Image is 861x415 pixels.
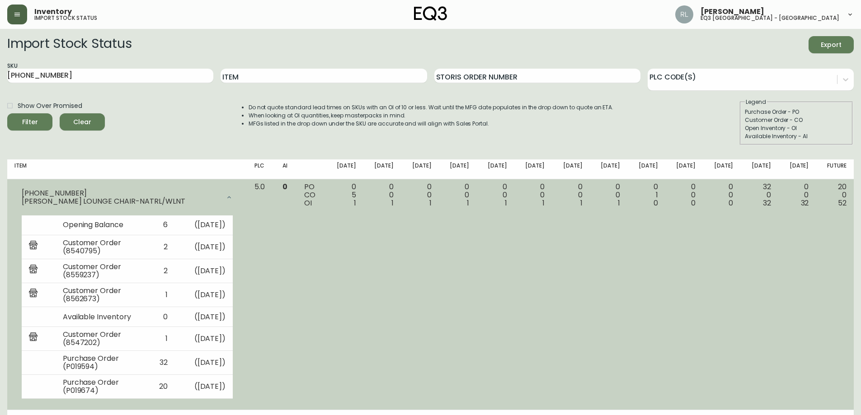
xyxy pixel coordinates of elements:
[146,283,175,307] td: 1
[476,159,514,179] th: [DATE]
[838,198,847,208] span: 52
[56,259,146,283] td: Customer Order (8559237)
[467,198,469,208] span: 1
[665,159,702,179] th: [DATE]
[745,108,848,116] div: Purchase Order - PO
[816,39,847,51] span: Export
[597,183,620,207] div: 0 0
[514,159,552,179] th: [DATE]
[175,235,233,259] td: ( [DATE] )
[29,332,38,343] img: retail_report.svg
[146,259,175,283] td: 2
[175,327,233,351] td: ( [DATE] )
[275,159,297,179] th: AI
[67,117,98,128] span: Clear
[34,8,72,15] span: Inventory
[146,307,175,327] td: 0
[325,159,363,179] th: [DATE]
[627,159,665,179] th: [DATE]
[542,198,545,208] span: 1
[333,183,356,207] div: 0 5
[745,116,848,124] div: Customer Order - CO
[56,307,146,327] td: Available Inventory
[29,265,38,275] img: retail_report.svg
[304,183,319,207] div: PO CO
[745,124,848,132] div: Open Inventory - OI
[56,283,146,307] td: Customer Order (8562673)
[408,183,431,207] div: 0 0
[823,183,847,207] div: 20 0
[7,159,247,179] th: Item
[363,159,401,179] th: [DATE]
[175,215,233,235] td: ( [DATE] )
[809,36,854,53] button: Export
[505,198,507,208] span: 1
[522,183,545,207] div: 0 0
[146,351,175,375] td: 32
[763,198,771,208] span: 32
[745,132,848,140] div: Available Inventory - AI
[559,183,582,207] div: 0 0
[247,159,275,179] th: PLC
[672,183,695,207] div: 0 0
[29,241,38,252] img: retail_report.svg
[414,6,447,21] img: logo
[146,215,175,235] td: 6
[801,198,809,208] span: 32
[729,198,733,208] span: 0
[60,113,105,131] button: Clear
[18,101,82,111] span: Show Over Promised
[552,159,589,179] th: [DATE]
[701,15,839,21] h5: eq3 [GEOGRAPHIC_DATA] - [GEOGRAPHIC_DATA]
[654,198,658,208] span: 0
[56,327,146,351] td: Customer Order (8547202)
[34,15,97,21] h5: import stock status
[175,283,233,307] td: ( [DATE] )
[446,183,469,207] div: 0 0
[304,198,312,208] span: OI
[175,307,233,327] td: ( [DATE] )
[439,159,476,179] th: [DATE]
[484,183,507,207] div: 0 0
[701,8,764,15] span: [PERSON_NAME]
[371,183,394,207] div: 0 0
[391,198,394,208] span: 1
[56,215,146,235] td: Opening Balance
[7,36,132,53] h2: Import Stock Status
[29,289,38,299] img: retail_report.svg
[249,120,614,128] li: MFGs listed in the drop down under the SKU are accurate and will align with Sales Portal.
[282,182,287,192] span: 0
[675,5,693,23] img: 91cc3602ba8cb70ae1ccf1ad2913f397
[745,98,767,106] legend: Legend
[22,117,38,128] div: Filter
[175,259,233,283] td: ( [DATE] )
[146,235,175,259] td: 2
[816,159,854,179] th: Future
[786,183,809,207] div: 0 0
[354,198,356,208] span: 1
[691,198,696,208] span: 0
[175,375,233,399] td: ( [DATE] )
[249,112,614,120] li: When looking at OI quantities, keep masterpacks in mind.
[740,159,778,179] th: [DATE]
[7,113,52,131] button: Filter
[175,351,233,375] td: ( [DATE] )
[748,183,771,207] div: 32 0
[703,159,740,179] th: [DATE]
[710,183,733,207] div: 0 0
[146,375,175,399] td: 20
[635,183,658,207] div: 0 1
[778,159,816,179] th: [DATE]
[618,198,620,208] span: 1
[56,375,146,399] td: Purchase Order (P019674)
[22,189,220,197] div: [PHONE_NUMBER]
[56,235,146,259] td: Customer Order (8540795)
[590,159,627,179] th: [DATE]
[56,351,146,375] td: Purchase Order (P019594)
[14,183,240,212] div: [PHONE_NUMBER][PERSON_NAME] LOUNGE CHAIR-NATRL/WLNT
[580,198,583,208] span: 1
[429,198,432,208] span: 1
[249,103,614,112] li: Do not quote standard lead times on SKUs with an OI of 10 or less. Wait until the MFG date popula...
[401,159,438,179] th: [DATE]
[146,327,175,351] td: 1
